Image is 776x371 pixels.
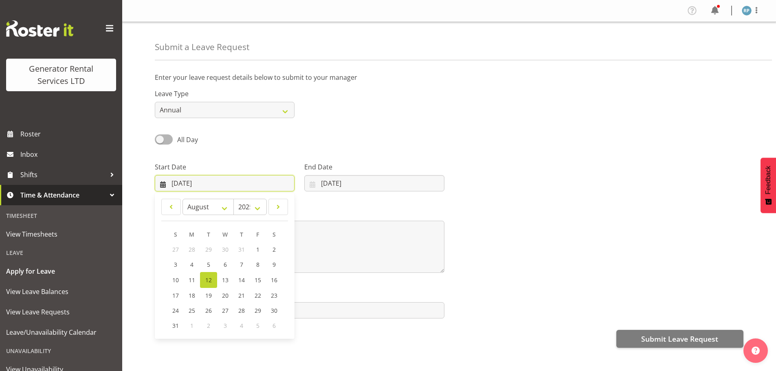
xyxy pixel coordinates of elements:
[222,246,229,253] span: 30
[224,261,227,268] span: 6
[222,276,229,284] span: 13
[190,261,193,268] span: 4
[233,303,250,318] a: 28
[172,322,179,329] span: 31
[200,303,217,318] a: 26
[200,288,217,303] a: 19
[217,257,233,272] a: 6
[20,169,106,181] span: Shifts
[2,322,120,342] a: Leave/Unavailability Calendar
[155,89,295,99] label: Leave Type
[765,166,772,194] span: Feedback
[222,231,228,238] span: W
[273,246,276,253] span: 2
[20,148,118,160] span: Inbox
[167,288,184,303] a: 17
[6,228,116,240] span: View Timesheets
[266,257,282,272] a: 9
[172,246,179,253] span: 27
[207,231,210,238] span: T
[155,42,249,52] h4: Submit a Leave Request
[273,231,276,238] span: S
[6,20,73,37] img: Rosterit website logo
[271,292,277,299] span: 23
[6,326,116,338] span: Leave/Unavailability Calendar
[200,272,217,288] a: 12
[256,322,259,329] span: 5
[200,257,217,272] a: 5
[2,261,120,281] a: Apply for Leave
[266,303,282,318] a: 30
[217,303,233,318] a: 27
[20,128,118,140] span: Roster
[250,288,266,303] a: 22
[189,276,195,284] span: 11
[273,322,276,329] span: 6
[761,158,776,213] button: Feedback - Show survey
[240,231,243,238] span: T
[2,244,120,261] div: Leave
[256,246,259,253] span: 1
[189,231,194,238] span: M
[271,276,277,284] span: 16
[255,292,261,299] span: 22
[224,322,227,329] span: 3
[250,242,266,257] a: 1
[189,246,195,253] span: 28
[167,318,184,333] a: 31
[616,330,743,348] button: Submit Leave Request
[273,261,276,268] span: 9
[217,288,233,303] a: 20
[304,175,444,191] input: Click to select...
[6,285,116,298] span: View Leave Balances
[256,231,259,238] span: F
[233,288,250,303] a: 21
[240,322,243,329] span: 4
[2,224,120,244] a: View Timesheets
[222,307,229,314] span: 27
[155,162,295,172] label: Start Date
[2,342,120,359] div: Unavailability
[266,288,282,303] a: 23
[240,261,243,268] span: 7
[233,257,250,272] a: 7
[255,307,261,314] span: 29
[238,292,245,299] span: 21
[177,135,198,144] span: All Day
[174,231,177,238] span: S
[205,292,212,299] span: 19
[205,307,212,314] span: 26
[271,307,277,314] span: 30
[250,272,266,288] a: 15
[167,257,184,272] a: 3
[205,276,212,284] span: 12
[207,261,210,268] span: 5
[266,242,282,257] a: 2
[174,261,177,268] span: 3
[2,281,120,302] a: View Leave Balances
[167,272,184,288] a: 10
[14,63,108,87] div: Generator Rental Services LTD
[167,303,184,318] a: 24
[641,334,718,344] span: Submit Leave Request
[238,246,245,253] span: 31
[304,162,444,172] label: End Date
[742,6,752,15] img: ryan-paulsen3623.jpg
[172,292,179,299] span: 17
[190,322,193,329] span: 1
[155,208,444,217] label: Message*
[6,265,116,277] span: Apply for Leave
[184,257,200,272] a: 4
[2,207,120,224] div: Timesheet
[155,175,295,191] input: Click to select...
[255,276,261,284] span: 15
[238,307,245,314] span: 28
[266,272,282,288] a: 16
[752,347,760,355] img: help-xxl-2.png
[155,72,743,82] p: Enter your leave request details below to submit to your manager
[233,272,250,288] a: 14
[184,272,200,288] a: 11
[172,276,179,284] span: 10
[6,306,116,318] span: View Leave Requests
[155,289,444,299] label: Attachment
